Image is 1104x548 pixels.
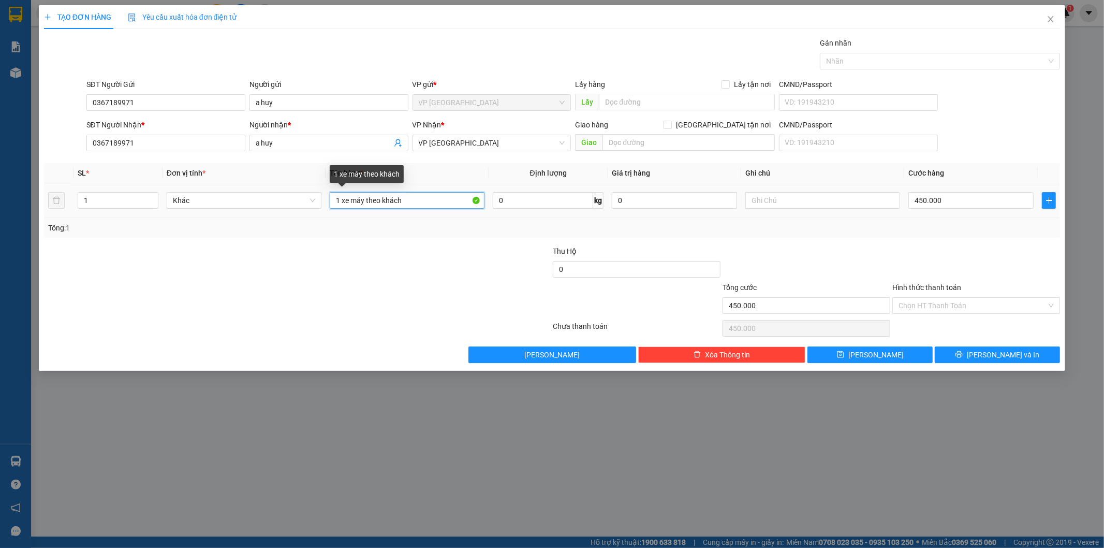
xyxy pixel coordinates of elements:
[1042,196,1055,205] span: plus
[892,283,961,292] label: Hình thức thanh toán
[599,94,775,110] input: Dọc đường
[552,321,722,339] div: Chưa thanh toán
[779,79,938,90] div: CMND/Passport
[723,283,757,292] span: Tổng cước
[167,169,205,177] span: Đơn vị tính
[575,80,605,89] span: Lấy hàng
[394,139,402,147] span: user-add
[848,349,904,360] span: [PERSON_NAME]
[955,351,963,359] span: printer
[837,351,844,359] span: save
[524,349,580,360] span: [PERSON_NAME]
[575,94,599,110] span: Lấy
[330,192,484,209] input: VD: Bàn, Ghế
[553,247,577,255] span: Thu Hộ
[128,13,237,21] span: Yêu cầu xuất hóa đơn điện tử
[413,121,441,129] span: VP Nhận
[741,163,904,183] th: Ghi chú
[908,169,944,177] span: Cước hàng
[86,119,245,131] div: SĐT Người Nhận
[612,169,650,177] span: Giá trị hàng
[419,135,565,151] span: VP Nha Trang
[967,349,1039,360] span: [PERSON_NAME] và In
[530,169,567,177] span: Định lượng
[48,192,65,209] button: delete
[1036,5,1065,34] button: Close
[128,13,136,22] img: icon
[672,119,775,131] span: [GEOGRAPHIC_DATA] tận nơi
[602,134,775,151] input: Dọc đường
[612,192,737,209] input: 0
[44,13,111,21] span: TẠO ĐƠN HÀNG
[820,39,851,47] label: Gán nhãn
[593,192,603,209] span: kg
[78,169,86,177] span: SL
[575,134,602,151] span: Giao
[745,192,900,209] input: Ghi Chú
[1042,192,1056,209] button: plus
[705,349,750,360] span: Xóa Thông tin
[468,347,636,363] button: [PERSON_NAME]
[694,351,701,359] span: delete
[249,79,408,90] div: Người gửi
[330,165,404,183] div: 1 xe máy theo khách
[575,121,608,129] span: Giao hàng
[48,222,426,234] div: Tổng: 1
[413,79,571,90] div: VP gửi
[730,79,775,90] span: Lấy tận nơi
[807,347,933,363] button: save[PERSON_NAME]
[779,119,938,131] div: CMND/Passport
[249,119,408,131] div: Người nhận
[419,95,565,110] span: VP Sài Gòn
[935,347,1060,363] button: printer[PERSON_NAME] và In
[44,13,51,21] span: plus
[1047,15,1055,23] span: close
[173,193,315,208] span: Khác
[86,79,245,90] div: SĐT Người Gửi
[638,347,806,363] button: deleteXóa Thông tin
